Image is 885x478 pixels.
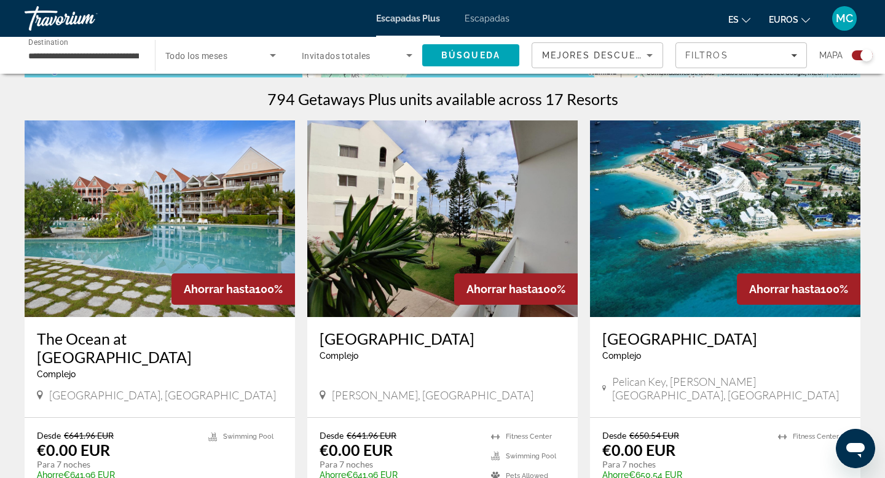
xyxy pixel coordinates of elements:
[37,329,283,366] a: The Ocean at [GEOGRAPHIC_DATA]
[320,329,565,348] a: [GEOGRAPHIC_DATA]
[466,283,538,296] span: Ahorrar hasta
[320,441,393,459] p: €0.00 EUR
[819,47,843,64] span: Mapa
[769,10,810,28] button: Cambiar moneda
[793,433,839,441] span: Fitness Center
[612,375,848,402] span: Pelican Key, [PERSON_NAME][GEOGRAPHIC_DATA], [GEOGRAPHIC_DATA]
[749,283,820,296] span: Ahorrar hasta
[629,430,679,441] span: €650.54 EUR
[64,430,114,441] span: €641.96 EUR
[37,459,196,470] p: Para 7 noches
[25,2,147,34] a: Travorium
[25,120,295,317] img: The Ocean at Taino Beach
[454,273,578,305] div: 100%
[37,369,76,379] span: Complejo
[49,388,276,402] span: [GEOGRAPHIC_DATA], [GEOGRAPHIC_DATA]
[223,433,273,441] span: Swimming Pool
[320,430,344,441] span: Desde
[302,51,370,61] span: Invitados totales
[728,15,739,25] font: es
[737,273,860,305] div: 100%
[836,12,853,25] font: MC
[441,50,500,60] span: Búsqueda
[728,10,750,28] button: Cambiar idioma
[602,329,848,348] a: [GEOGRAPHIC_DATA]
[465,14,509,23] a: Escapadas
[37,441,110,459] p: €0.00 EUR
[184,283,255,296] span: Ahorrar hasta
[602,430,626,441] span: Desde
[165,51,227,61] span: Todo los meses
[590,120,860,317] img: Flamingo Beach Resort
[307,120,578,317] img: Albatros Club Resort
[422,44,519,66] button: Search
[28,49,139,63] input: Select destination
[267,90,618,108] h1: 794 Getaways Plus units available across 17 Resorts
[542,50,665,60] span: Mejores descuentos
[602,351,641,361] span: Complejo
[37,430,61,441] span: Desde
[347,430,396,441] span: €641.96 EUR
[320,459,479,470] p: Para 7 noches
[332,388,533,402] span: [PERSON_NAME], [GEOGRAPHIC_DATA]
[828,6,860,31] button: Menú de usuario
[320,351,358,361] span: Complejo
[602,459,766,470] p: Para 7 noches
[836,429,875,468] iframe: Botón para iniciar la ventana de mensajería
[685,50,728,60] span: Filtros
[542,48,653,63] mat-select: Sort by
[675,42,807,68] button: Filters
[602,441,675,459] p: €0.00 EUR
[376,14,440,23] a: Escapadas Plus
[171,273,295,305] div: 100%
[506,433,552,441] span: Fitness Center
[769,15,798,25] font: euros
[28,37,68,46] span: Destination
[506,452,556,460] span: Swimming Pool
